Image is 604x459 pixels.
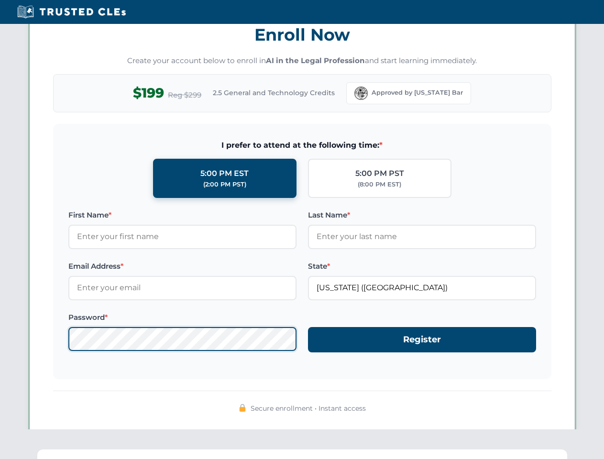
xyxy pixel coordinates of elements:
[308,225,536,249] input: Enter your last name
[308,209,536,221] label: Last Name
[14,5,129,19] img: Trusted CLEs
[355,167,404,180] div: 5:00 PM PST
[68,312,297,323] label: Password
[239,404,246,412] img: 🔒
[203,180,246,189] div: (2:00 PM PST)
[372,88,463,98] span: Approved by [US_STATE] Bar
[68,209,297,221] label: First Name
[266,56,365,65] strong: AI in the Legal Profession
[68,276,297,300] input: Enter your email
[133,82,164,104] span: $199
[308,276,536,300] input: Florida (FL)
[213,87,335,98] span: 2.5 General and Technology Credits
[308,261,536,272] label: State
[200,167,249,180] div: 5:00 PM EST
[68,139,536,152] span: I prefer to attend at the following time:
[358,180,401,189] div: (8:00 PM EST)
[354,87,368,100] img: Florida Bar
[68,225,297,249] input: Enter your first name
[53,20,551,50] h3: Enroll Now
[168,89,201,101] span: Reg $299
[68,261,297,272] label: Email Address
[53,55,551,66] p: Create your account below to enroll in and start learning immediately.
[308,327,536,352] button: Register
[251,403,366,414] span: Secure enrollment • Instant access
